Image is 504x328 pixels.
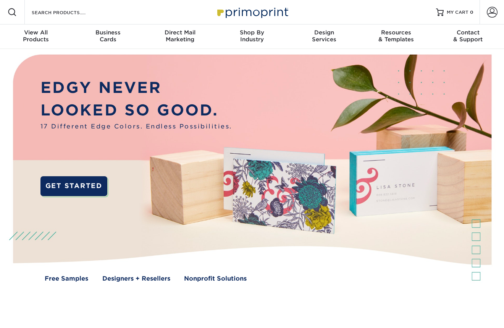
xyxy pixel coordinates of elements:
a: BusinessCards [72,24,144,49]
p: LOOKED SO GOOD. [40,99,232,122]
input: SEARCH PRODUCTS..... [31,8,105,17]
span: Business [72,29,144,36]
a: Designers + Resellers [102,274,170,283]
img: Primoprint [214,4,290,20]
div: Marketing [144,29,216,43]
a: Shop ByIndustry [216,24,288,49]
a: GET STARTED [40,176,107,196]
span: Direct Mail [144,29,216,36]
a: Direct MailMarketing [144,24,216,49]
span: 17 Different Edge Colors. Endless Possibilities. [40,122,232,131]
a: DesignServices [288,24,360,49]
span: Contact [432,29,504,36]
span: MY CART [447,9,468,16]
span: Shop By [216,29,288,36]
div: & Templates [360,29,432,43]
span: Resources [360,29,432,36]
div: & Support [432,29,504,43]
a: Free Samples [45,274,88,283]
span: Design [288,29,360,36]
span: 0 [470,10,473,15]
a: Nonprofit Solutions [184,274,247,283]
p: EDGY NEVER [40,76,232,99]
a: Contact& Support [432,24,504,49]
div: Industry [216,29,288,43]
div: Services [288,29,360,43]
div: Cards [72,29,144,43]
a: Resources& Templates [360,24,432,49]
